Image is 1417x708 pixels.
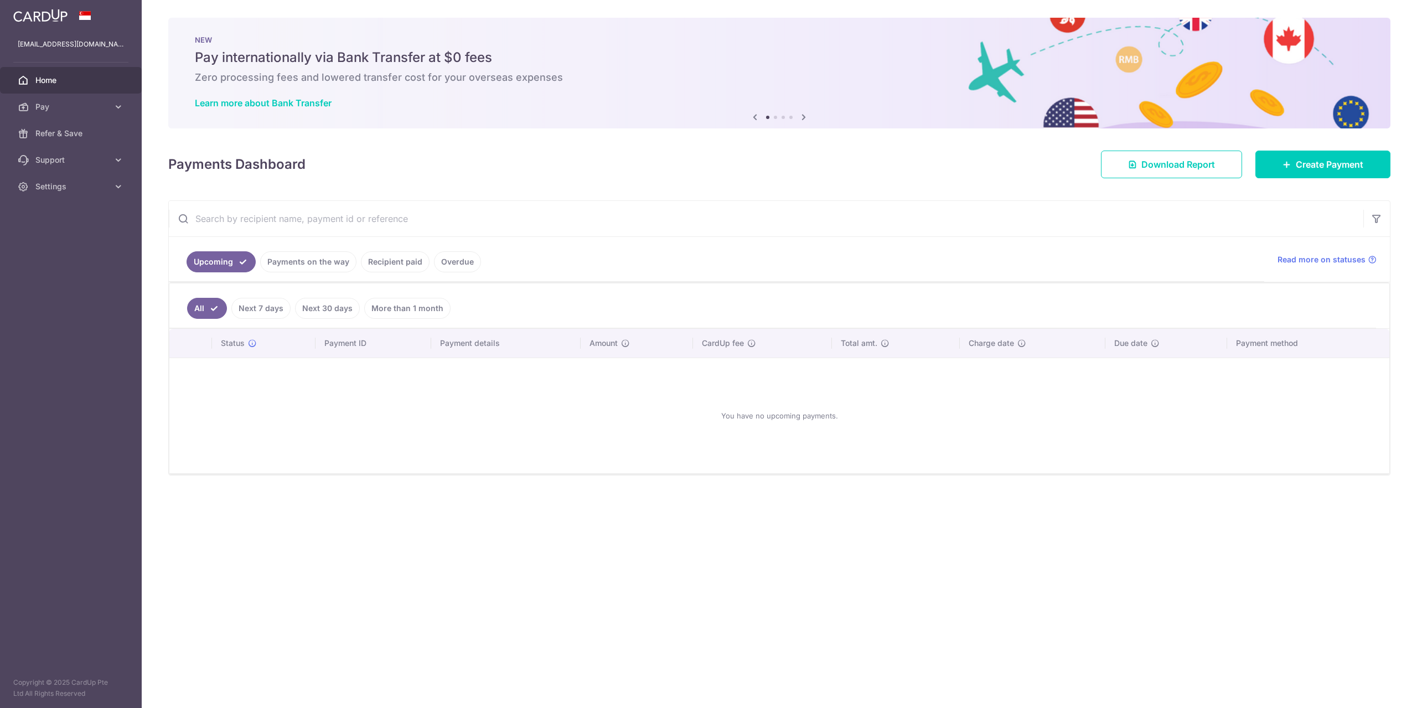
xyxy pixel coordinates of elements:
[221,338,245,349] span: Status
[702,338,744,349] span: CardUp fee
[195,49,1364,66] h5: Pay internationally via Bank Transfer at $0 fees
[35,101,108,112] span: Pay
[431,329,581,358] th: Payment details
[969,338,1014,349] span: Charge date
[1141,158,1215,171] span: Download Report
[35,154,108,166] span: Support
[13,9,68,22] img: CardUp
[195,35,1364,44] p: NEW
[18,39,124,50] p: [EMAIL_ADDRESS][DOMAIN_NAME]
[187,298,227,319] a: All
[35,181,108,192] span: Settings
[1296,158,1363,171] span: Create Payment
[589,338,618,349] span: Amount
[231,298,291,319] a: Next 7 days
[1278,254,1377,265] a: Read more on statuses
[1278,254,1366,265] span: Read more on statuses
[35,128,108,139] span: Refer & Save
[364,298,451,319] a: More than 1 month
[195,97,332,108] a: Learn more about Bank Transfer
[841,338,877,349] span: Total amt.
[187,251,256,272] a: Upcoming
[1227,329,1389,358] th: Payment method
[316,329,431,358] th: Payment ID
[169,201,1363,236] input: Search by recipient name, payment id or reference
[434,251,481,272] a: Overdue
[35,75,108,86] span: Home
[361,251,430,272] a: Recipient paid
[1114,338,1147,349] span: Due date
[183,367,1376,464] div: You have no upcoming payments.
[295,298,360,319] a: Next 30 days
[260,251,356,272] a: Payments on the way
[168,154,306,174] h4: Payments Dashboard
[168,18,1390,128] img: Bank transfer banner
[1101,151,1242,178] a: Download Report
[195,71,1364,84] h6: Zero processing fees and lowered transfer cost for your overseas expenses
[1255,151,1390,178] a: Create Payment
